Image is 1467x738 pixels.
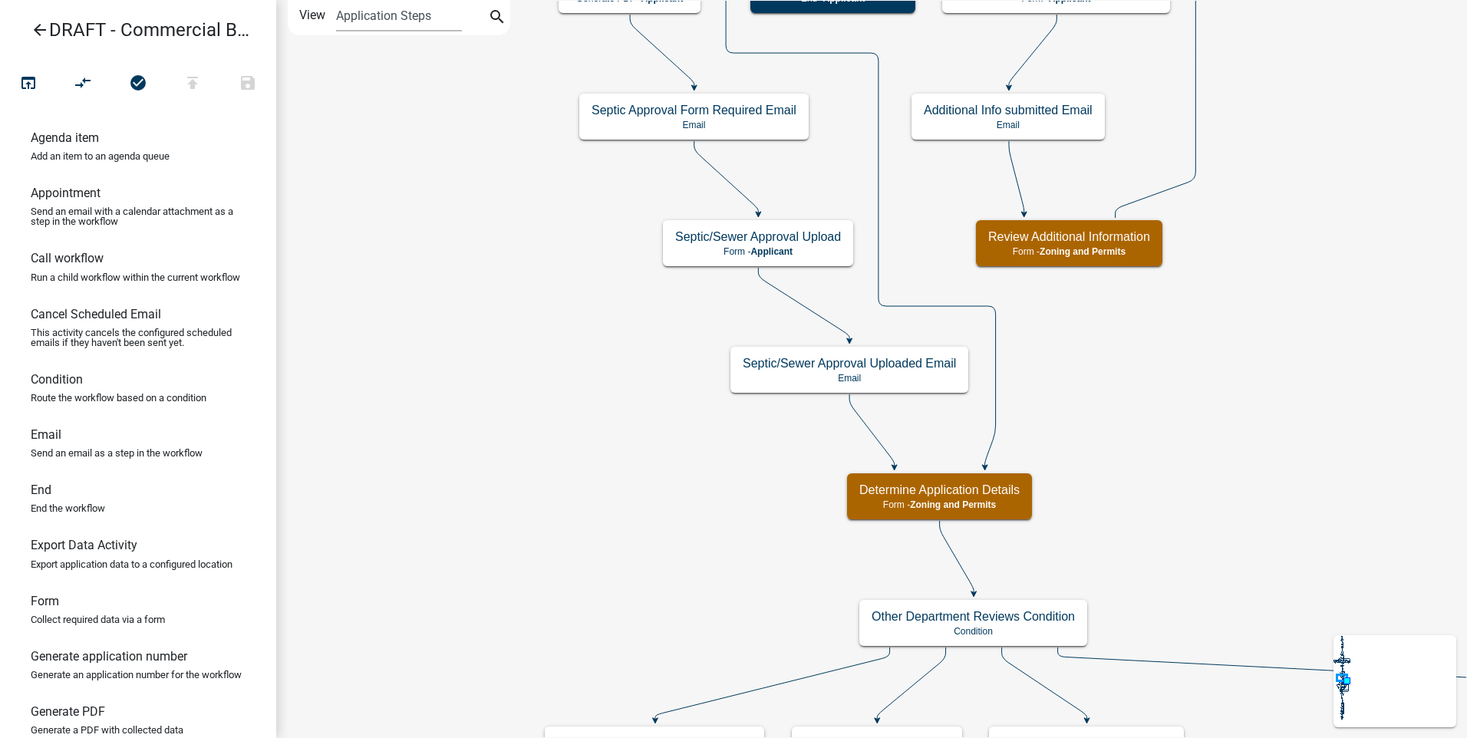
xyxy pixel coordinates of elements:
i: compare_arrows [74,74,93,95]
button: Auto Layout [55,68,110,100]
div: Workflow actions [1,68,275,104]
p: End the workflow [31,503,105,513]
span: Zoning and Permits [1040,246,1126,257]
button: Test Workflow [1,68,56,100]
span: Applicant [750,246,793,257]
button: search [485,6,509,31]
h5: Review Additional Information [988,229,1150,244]
i: open_in_browser [19,74,38,95]
a: DRAFT - Commercial Building Permit [12,12,252,48]
h6: Email [31,427,61,442]
h5: Septic/Sewer Approval Upload [675,229,841,244]
p: Form - [675,246,841,257]
p: This activity cancels the configured scheduled emails if they haven't been sent yet. [31,328,246,348]
h6: Form [31,594,59,608]
p: Add an item to an agenda queue [31,151,170,161]
h6: Cancel Scheduled Email [31,307,161,321]
p: Send an email as a step in the workflow [31,448,203,458]
h6: Export Data Activity [31,538,137,552]
i: publish [183,74,202,95]
i: check_circle [129,74,147,95]
p: Email [592,120,796,130]
p: Send an email with a calendar attachment as a step in the workflow [31,206,246,226]
h5: Determine Application Details [859,483,1020,497]
h6: Agenda item [31,130,99,145]
p: Generate an application number for the workflow [31,670,242,680]
h6: Call workflow [31,251,104,265]
h5: Other Department Reviews Condition [872,609,1075,624]
p: Generate a PDF with collected data [31,725,183,735]
p: Export application data to a configured location [31,559,232,569]
span: Zoning and Permits [910,499,996,510]
p: Email [924,120,1093,130]
h5: Septic/Sewer Approval Uploaded Email [743,356,956,371]
h6: Condition [31,372,83,387]
p: Run a child workflow within the current workflow [31,272,240,282]
p: Email [743,373,956,384]
h6: End [31,483,51,497]
h6: Generate PDF [31,704,105,719]
i: search [488,8,506,29]
p: Collect required data via a form [31,614,165,624]
p: Form - [988,246,1150,257]
p: Route the workflow based on a condition [31,393,206,403]
h5: Additional Info submitted Email [924,103,1093,117]
i: arrow_back [31,21,49,42]
button: Save [220,68,275,100]
button: Publish [165,68,220,100]
p: Form - [859,499,1020,510]
p: Condition [872,626,1075,637]
i: save [239,74,257,95]
h6: Appointment [31,186,101,200]
h5: Septic Approval Form Required Email [592,103,796,117]
button: No problems [110,68,166,100]
h6: Generate application number [31,649,187,664]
